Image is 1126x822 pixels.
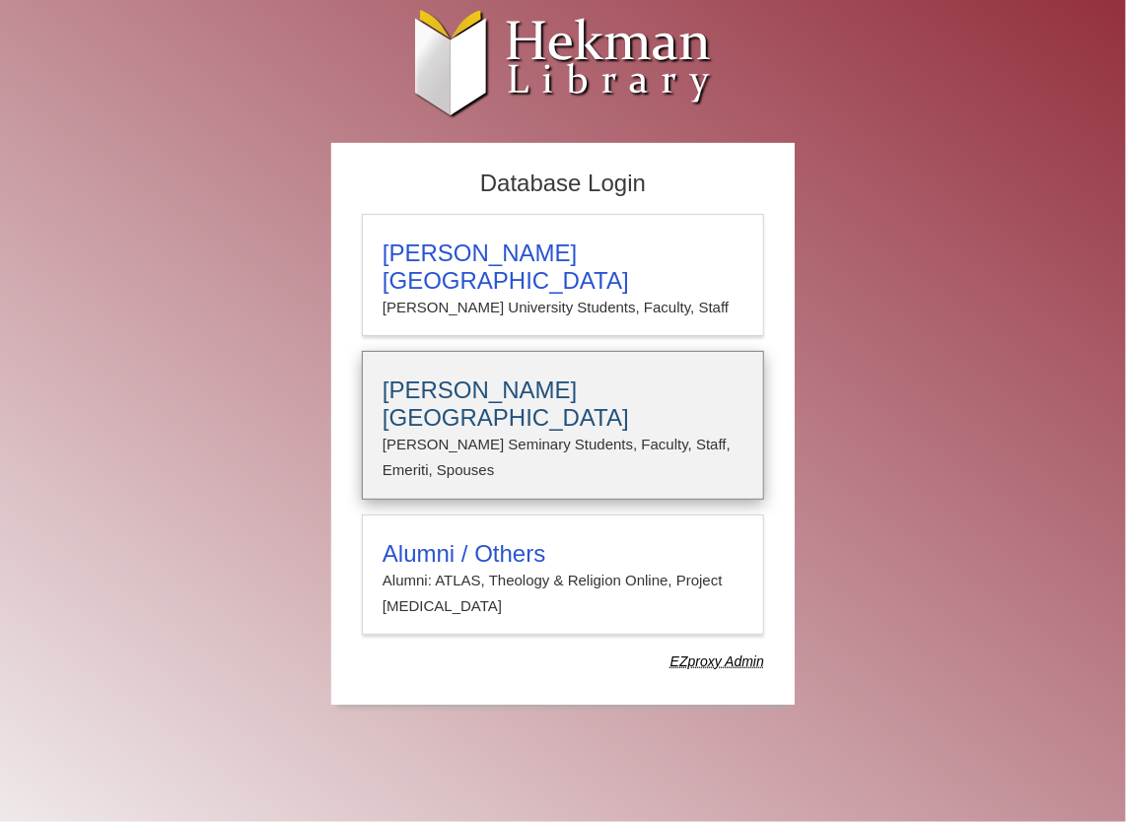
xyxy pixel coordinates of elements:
[362,351,764,500] a: [PERSON_NAME][GEOGRAPHIC_DATA][PERSON_NAME] Seminary Students, Faculty, Staff, Emeriti, Spouses
[383,432,743,484] p: [PERSON_NAME] Seminary Students, Faculty, Staff, Emeriti, Spouses
[383,540,743,620] summary: Alumni / OthersAlumni: ATLAS, Theology & Religion Online, Project [MEDICAL_DATA]
[383,295,743,320] p: [PERSON_NAME] University Students, Faculty, Staff
[670,653,764,669] dfn: Use Alumni login
[383,568,743,620] p: Alumni: ATLAS, Theology & Religion Online, Project [MEDICAL_DATA]
[352,164,774,204] h2: Database Login
[383,240,743,295] h3: [PERSON_NAME][GEOGRAPHIC_DATA]
[383,540,743,568] h3: Alumni / Others
[362,214,764,336] a: [PERSON_NAME][GEOGRAPHIC_DATA][PERSON_NAME] University Students, Faculty, Staff
[383,377,743,432] h3: [PERSON_NAME][GEOGRAPHIC_DATA]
